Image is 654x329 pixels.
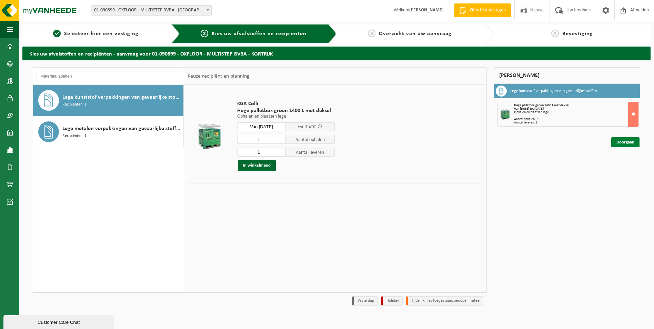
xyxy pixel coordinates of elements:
span: Offerte aanvragen [468,7,507,14]
h2: Kies uw afvalstoffen en recipiënten - aanvraag voor 01-090899 - OXFLOOR - MULTISTEP BVBA - KORTRIJK [22,47,651,60]
span: 01-090899 - OXFLOOR - MULTISTEP BVBA - KORTRIJK [91,5,212,16]
button: Lege metalen verpakkingen van gevaarlijke stoffen Recipiënten: 1 [33,116,184,147]
input: Selecteer datum [237,122,286,131]
span: Lege metalen verpakkingen van gevaarlijke stoffen [62,124,182,133]
span: 3 [368,30,375,37]
iframe: chat widget [3,314,115,329]
div: Aantal ophalen : 1 [514,118,638,121]
span: 1 [53,30,61,37]
span: Recipiënten: 1 [62,133,87,139]
strong: Van [DATE] tot [DATE] [514,107,544,111]
div: Aantal leveren: 1 [514,121,638,124]
h3: Lege kunststof verpakkingen van gevaarlijke stoffen [510,86,597,97]
span: Bevestiging [562,31,593,37]
button: Lege kunststof verpakkingen van gevaarlijke stoffen Recipiënten: 1 [33,85,184,116]
span: Recipiënten: 1 [62,101,87,108]
div: Keuze recipiënt en planning [184,68,253,85]
span: Hoge palletbox groen 1400 L met deksel [514,103,569,107]
span: Overzicht van uw aanvraag [379,31,452,37]
span: KGA Colli [237,100,335,107]
input: Materiaal zoeken [37,71,180,81]
span: Aantal ophalen [286,135,335,144]
a: 1Selecteer hier een vestiging [26,30,166,38]
span: Aantal leveren [286,148,335,157]
li: Holiday [381,296,403,306]
p: Ophalen en plaatsen lege [237,114,335,119]
span: Lege kunststof verpakkingen van gevaarlijke stoffen [62,93,182,101]
strong: [PERSON_NAME] [409,8,444,13]
span: Hoge palletbox groen 1400 L met deksel [237,107,335,114]
button: In winkelmand [238,160,276,171]
div: Ophalen en plaatsen lege [514,111,638,114]
span: Kies uw afvalstoffen en recipiënten [212,31,306,37]
a: Doorgaan [611,137,640,147]
span: tot [DATE] [298,125,316,129]
span: Selecteer hier een vestiging [64,31,139,37]
div: [PERSON_NAME] [494,67,641,84]
li: Vaste dag [352,296,378,306]
a: Offerte aanvragen [454,3,511,17]
span: 01-090899 - OXFLOOR - MULTISTEP BVBA - KORTRIJK [91,6,211,15]
span: 4 [551,30,559,37]
li: Tijdelijk niet toegestaan/période limitée [406,296,483,306]
span: 2 [201,30,208,37]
